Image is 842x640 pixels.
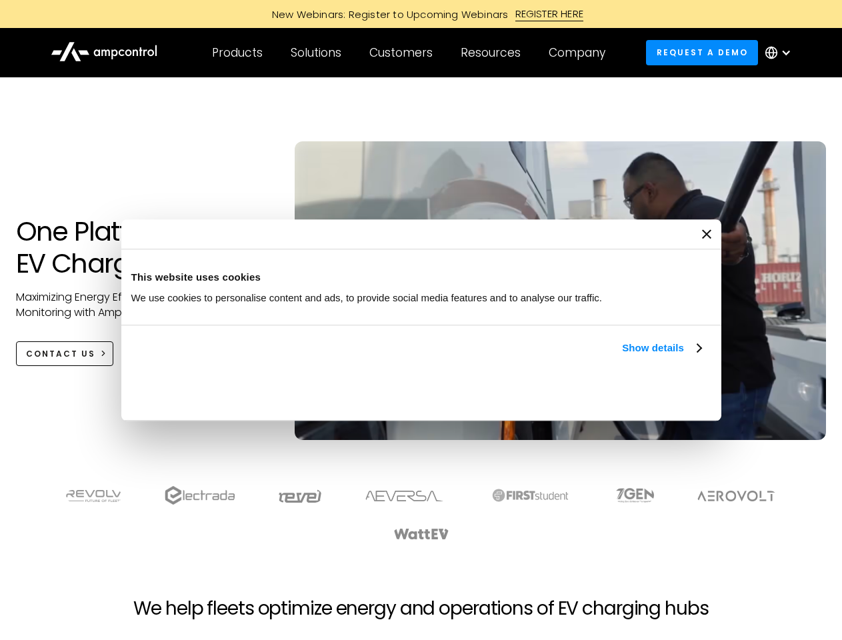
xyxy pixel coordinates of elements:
div: Products [212,45,263,60]
img: Aerovolt Logo [697,491,776,501]
div: Resources [461,45,521,60]
span: We use cookies to personalise content and ads, to provide social media features and to analyse ou... [131,292,603,303]
a: New Webinars: Register to Upcoming WebinarsREGISTER HERE [121,7,721,21]
div: Company [549,45,605,60]
div: This website uses cookies [131,269,711,285]
button: Okay [515,371,706,410]
img: WattEV logo [393,529,449,539]
div: Solutions [291,45,341,60]
a: CONTACT US [16,341,114,366]
p: Maximizing Energy Efficiency, Uptime, and 24/7 Monitoring with Ampcontrol Solutions [16,290,269,320]
button: Close banner [702,229,711,239]
div: Customers [369,45,433,60]
img: electrada logo [165,486,235,505]
a: Show details [622,340,701,356]
h1: One Platform for EV Charging Hubs [16,215,269,279]
a: Request a demo [646,40,758,65]
div: New Webinars: Register to Upcoming Webinars [259,7,515,21]
div: REGISTER HERE [515,7,584,21]
div: CONTACT US [26,348,95,360]
h2: We help fleets optimize energy and operations of EV charging hubs [133,597,708,620]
